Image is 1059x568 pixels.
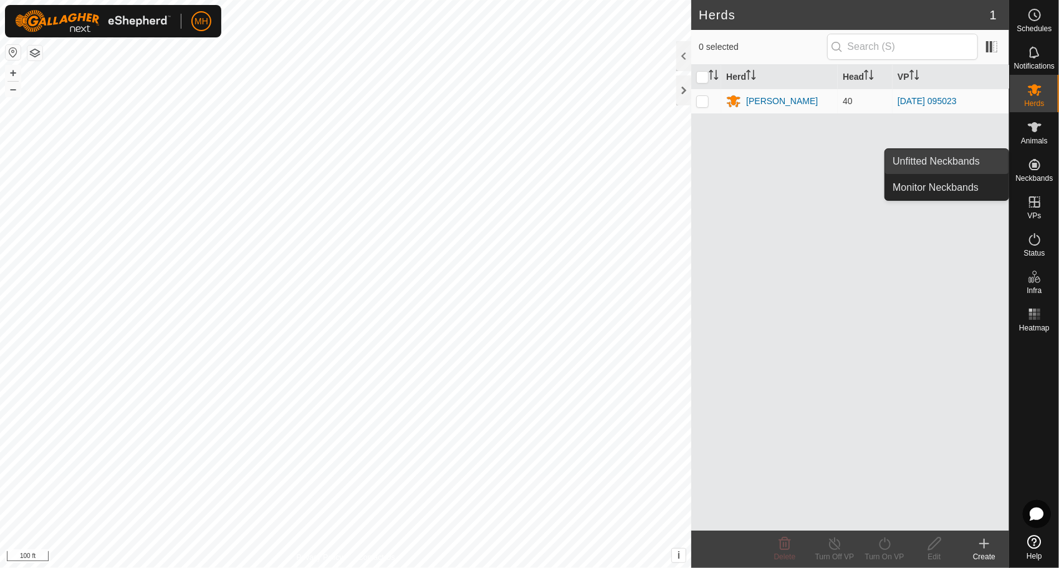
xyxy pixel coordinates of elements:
[893,65,1009,89] th: VP
[721,65,838,89] th: Herd
[893,180,979,195] span: Monitor Neckbands
[1014,62,1055,70] span: Notifications
[672,549,686,562] button: i
[885,149,1009,174] a: Unfitted Neckbands
[678,550,680,561] span: i
[699,41,827,54] span: 0 selected
[1015,175,1053,182] span: Neckbands
[860,551,909,562] div: Turn On VP
[746,95,818,108] div: [PERSON_NAME]
[709,72,719,82] p-sorticon: Activate to sort
[358,552,395,563] a: Contact Us
[1027,552,1042,560] span: Help
[1019,324,1050,332] span: Heatmap
[990,6,997,24] span: 1
[194,15,208,28] span: MH
[746,72,756,82] p-sorticon: Activate to sort
[1021,137,1048,145] span: Animals
[27,46,42,60] button: Map Layers
[885,175,1009,200] a: Monitor Neckbands
[810,551,860,562] div: Turn Off VP
[843,96,853,106] span: 40
[6,82,21,97] button: –
[297,552,343,563] a: Privacy Policy
[827,34,978,60] input: Search (S)
[838,65,893,89] th: Head
[1010,530,1059,565] a: Help
[1024,100,1044,107] span: Herds
[6,65,21,80] button: +
[1027,287,1042,294] span: Infra
[1017,25,1052,32] span: Schedules
[959,551,1009,562] div: Create
[909,72,919,82] p-sorticon: Activate to sort
[1027,212,1041,219] span: VPs
[1023,249,1045,257] span: Status
[893,154,980,169] span: Unfitted Neckbands
[699,7,990,22] h2: Herds
[898,96,957,106] a: [DATE] 095023
[864,72,874,82] p-sorticon: Activate to sort
[909,551,959,562] div: Edit
[15,10,171,32] img: Gallagher Logo
[6,45,21,60] button: Reset Map
[774,552,796,561] span: Delete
